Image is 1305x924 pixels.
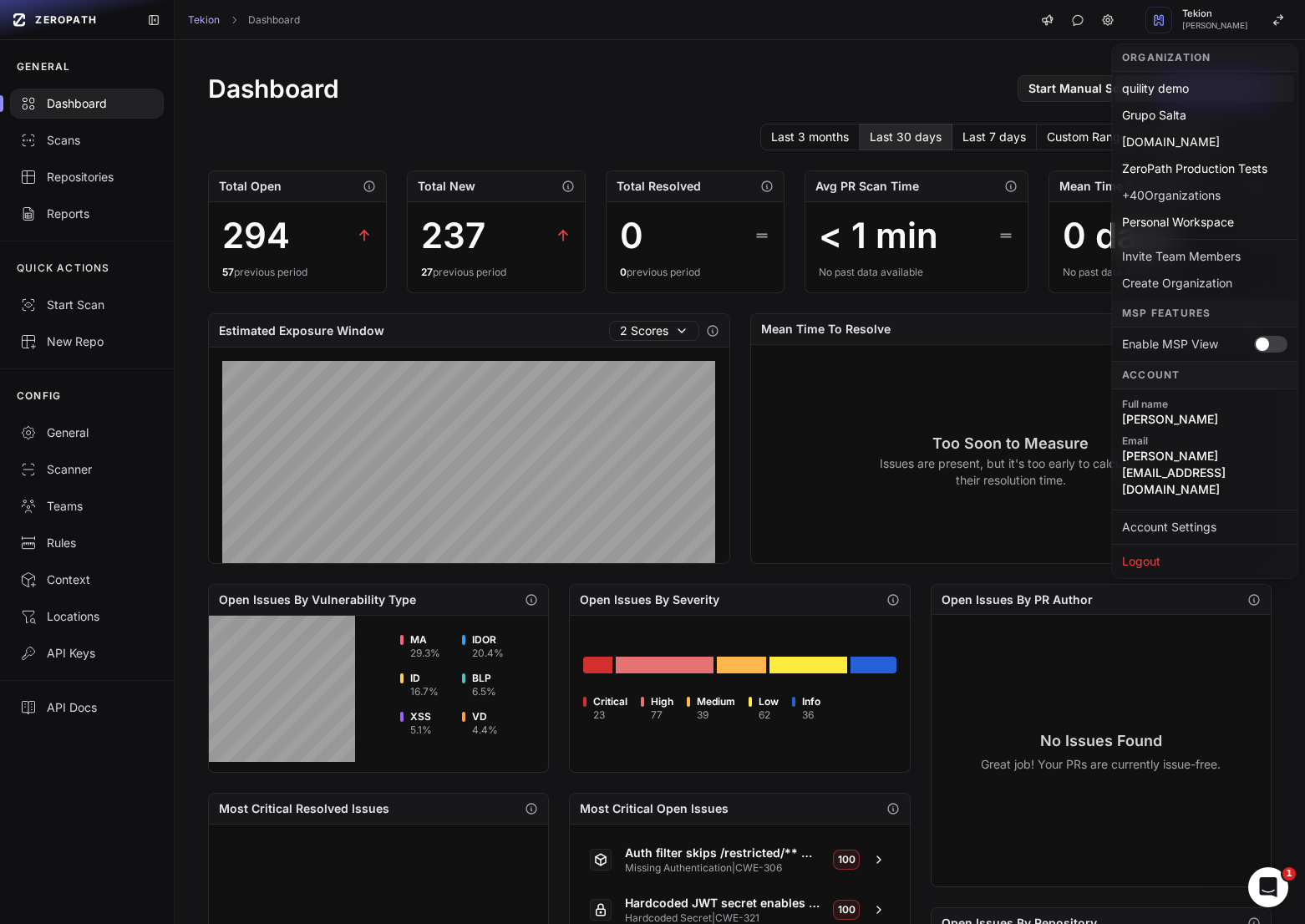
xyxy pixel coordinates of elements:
[802,695,820,708] span: Info
[1037,124,1138,150] button: Custom Range
[20,571,154,588] div: Context
[815,178,919,195] h2: Avg PR Scan Time
[802,708,820,722] div: 36
[219,178,282,195] h2: Total Open
[421,266,571,279] div: previous period
[472,672,496,685] span: BLP
[20,608,154,625] div: Locations
[1111,43,1298,579] div: Tekion [PERSON_NAME]
[952,124,1037,150] button: Last 7 days
[472,647,504,660] div: 20.4 %
[1115,548,1294,575] div: Logout
[20,297,154,313] div: Start Scan
[580,800,729,817] h2: Most Critical Open Issues
[472,710,498,723] span: VD
[20,424,154,441] div: General
[222,266,373,279] div: previous period
[1059,178,1189,195] h2: Mean Time To Resolve
[1112,300,1297,327] div: MSP Features
[860,124,952,150] button: Last 30 days
[583,657,612,673] div: Go to issues list
[1115,75,1294,102] div: quility demo
[222,266,234,278] span: 57
[20,645,154,662] div: API Keys
[410,647,440,660] div: 29.3 %
[769,657,848,673] div: Go to issues list
[20,333,154,350] div: New Repo
[620,266,627,278] span: 0
[20,132,154,149] div: Scans
[759,708,779,722] div: 62
[228,14,240,26] svg: chevron right,
[851,657,896,673] div: Go to issues list
[188,13,220,27] a: Tekion
[879,432,1142,455] h3: Too Soon to Measure
[697,695,735,708] span: Medium
[20,169,154,185] div: Repositories
[410,723,432,737] div: 5.1 %
[620,266,770,279] div: previous period
[1115,182,1294,209] div: + 40 Organizations
[593,708,627,722] div: 23
[1182,9,1248,18] span: Tekion
[833,850,860,870] span: 100
[616,657,713,673] div: Go to issues list
[35,13,97,27] span: ZEROPATH
[593,695,627,708] span: Critical
[1122,434,1287,448] span: Email
[942,591,1093,608] h2: Open Issues By PR Author
[219,800,389,817] h2: Most Critical Resolved Issues
[1018,75,1145,102] a: Start Manual Scan
[418,178,475,195] h2: Total New
[625,845,820,861] span: Auth filter skips /restricted/** → unrestricted access
[410,710,432,723] span: XSS
[1063,216,1176,256] div: 0 days
[20,95,154,112] div: Dashboard
[222,216,290,256] div: 294
[20,699,154,716] div: API Docs
[819,266,1014,279] div: No past data available
[472,685,496,698] div: 6.5 %
[1115,102,1294,129] div: Grupo Salta
[1122,398,1287,411] span: Full name
[248,13,300,27] a: Dashboard
[1112,361,1297,389] div: Account
[651,695,673,708] span: High
[20,461,154,478] div: Scanner
[1115,243,1294,270] div: Invite Team Members
[981,756,1221,773] p: Great job! Your PRs are currently issue-free.
[580,591,719,608] h2: Open Issues By Severity
[188,13,300,27] nav: breadcrumb
[651,708,673,722] div: 77
[625,861,820,875] span: Missing Authentication | CWE-306
[410,672,439,685] span: ID
[617,178,701,195] h2: Total Resolved
[819,216,938,256] div: < 1 min
[410,685,439,698] div: 16.7 %
[717,657,766,673] div: Go to issues list
[697,708,735,722] div: 39
[833,900,860,920] span: 100
[879,455,1142,489] p: Issues are present, but it's too early to calculate their resolution time.
[421,216,485,256] div: 237
[620,216,643,256] div: 0
[1115,155,1294,182] div: ZeroPath Production Tests
[20,206,154,222] div: Reports
[7,7,134,33] a: ZEROPATH
[609,321,699,341] button: 2 Scores
[1122,448,1287,498] span: [PERSON_NAME][EMAIL_ADDRESS][DOMAIN_NAME]
[1115,514,1294,541] a: Account Settings
[1122,336,1218,353] span: Enable MSP View
[17,261,110,275] p: QUICK ACTIONS
[1248,867,1288,907] iframe: Intercom live chat
[1182,22,1248,30] span: [PERSON_NAME]
[17,60,70,74] p: GENERAL
[208,74,339,104] h1: Dashboard
[1112,44,1297,72] div: Organization
[580,838,899,881] a: Auth filter skips /restricted/** → unrestricted access Missing Authentication|CWE-306 100
[20,535,154,551] div: Rules
[759,695,779,708] span: Low
[472,633,504,647] span: IDOR
[219,591,416,608] h2: Open Issues By Vulnerability Type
